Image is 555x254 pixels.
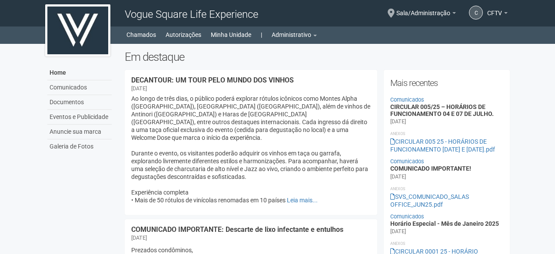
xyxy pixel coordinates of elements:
[131,234,147,242] div: [DATE]
[166,29,201,41] a: Autorizações
[131,85,147,92] div: [DATE]
[272,29,317,41] a: Administrativo
[390,138,495,153] a: CIRCULAR 005 25 - HORÁRIOS DE FUNCIONAMENTO [DATE] E [DATE].pdf
[47,80,112,95] a: Comunicados
[396,11,456,18] a: Sala/Administração
[396,1,450,16] span: Sala/Administração
[125,50,510,63] h2: Em destaque
[390,228,406,235] div: [DATE]
[390,173,406,181] div: [DATE]
[131,246,371,254] p: Prezados condôminos,
[390,158,424,165] a: Comunicados
[487,1,502,16] span: CFTV
[47,125,112,139] a: Anuncie sua marca
[390,118,406,125] div: [DATE]
[469,6,483,20] a: C
[390,76,504,89] h2: Mais recentes
[390,96,424,103] a: Comunicados
[390,165,471,172] a: COMUNICADO IMPORTANTE!
[126,29,156,41] a: Chamados
[45,4,110,56] img: logo.jpg
[47,95,112,110] a: Documentos
[131,95,371,204] p: Ao longo de três dias, o público poderá explorar rótulos icônicos como Montes Alpha ([GEOGRAPHIC_...
[287,197,318,204] a: Leia mais...
[487,11,508,18] a: CFTV
[125,8,258,20] span: Vogue Square Life Experience
[390,103,494,117] a: CIRCULAR 005/25 – HORÁRIOS DE FUNCIONAMENTO 04 E 07 DE JULHO.
[211,29,251,41] a: Minha Unidade
[390,220,499,227] a: Horário Especial - Mês de Janeiro 2025
[390,193,469,208] a: SVS_COMUNICADO_SALAS OFFICE_JUN25.pdf
[131,225,343,234] a: COMUNICADO IMPORTANTE: Descarte de lixo infectante e entulhos
[47,110,112,125] a: Eventos e Publicidade
[390,130,504,138] li: Anexos
[47,139,112,154] a: Galeria de Fotos
[390,213,424,220] a: Comunicados
[390,185,504,193] li: Anexos
[131,76,294,84] a: DECANTOUR: UM TOUR PELO MUNDO DOS VINHOS
[261,29,262,41] a: |
[390,240,504,247] li: Anexos
[47,66,112,80] a: Home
